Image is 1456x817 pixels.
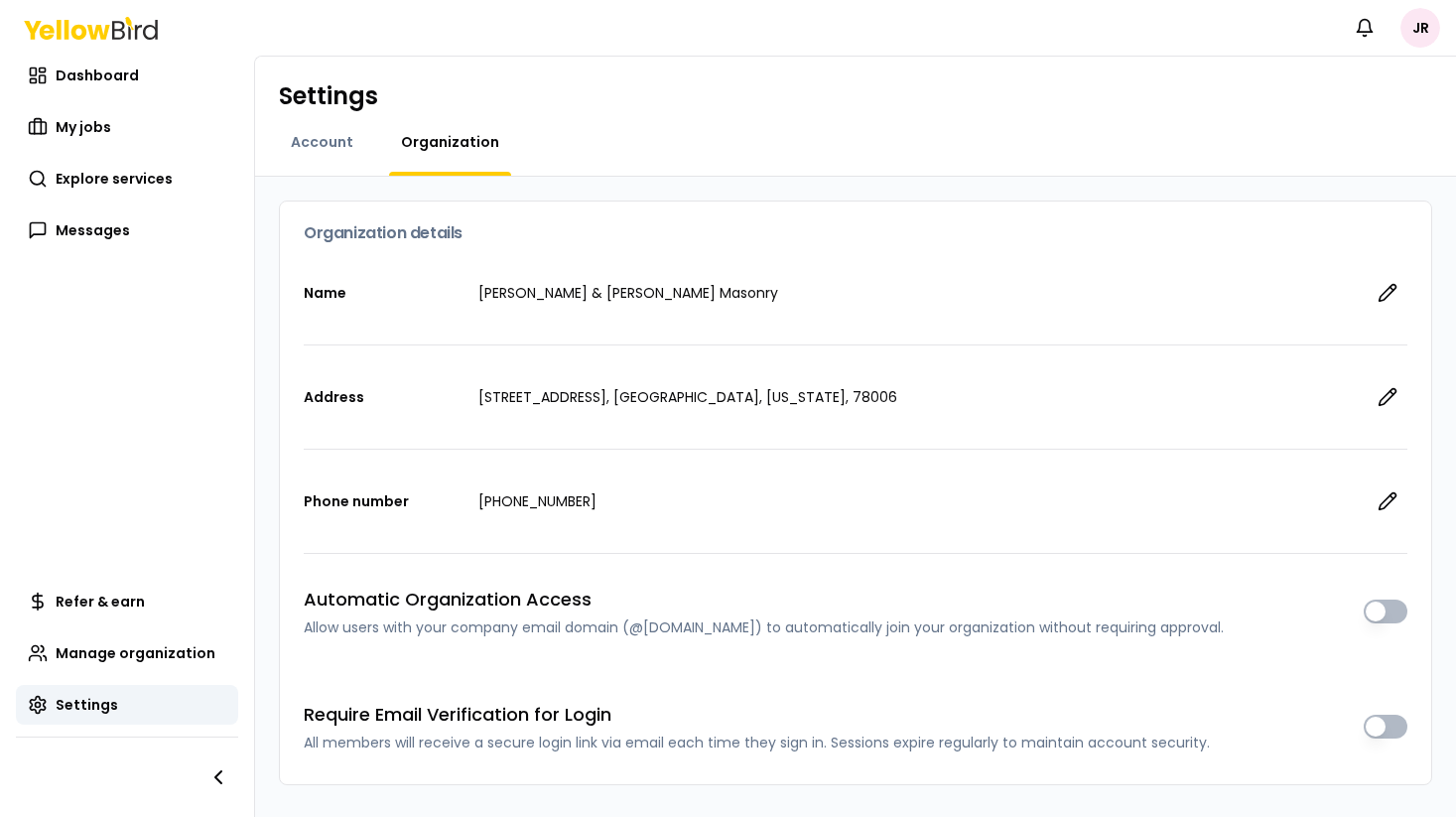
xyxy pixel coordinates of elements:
[1400,8,1440,48] span: JR
[304,733,1210,752] p: All members will receive a secure login link via email each time they sign in. Sessions expire re...
[56,592,145,612] span: Refer & earn
[16,159,238,199] a: Explore services
[304,387,463,407] p: Address
[56,169,173,189] span: Explore services
[401,132,499,152] span: Organization
[16,107,238,147] a: My jobs
[56,220,130,240] span: Messages
[56,643,215,663] span: Manage organization
[16,685,238,725] a: Settings
[478,491,1352,511] p: [PHONE_NUMBER]
[16,56,238,95] a: Dashboard
[56,66,139,85] span: Dashboard
[304,491,463,511] p: Phone number
[304,283,463,303] p: Name
[16,633,238,673] a: Manage organization
[56,695,118,715] span: Settings
[16,582,238,621] a: Refer & earn
[279,132,365,152] a: Account
[304,586,1224,613] h3: Automatic Organization Access
[478,387,1352,407] p: [STREET_ADDRESS], [GEOGRAPHIC_DATA], [US_STATE], 78006
[389,132,511,152] a: Organization
[56,117,111,137] span: My jobs
[478,283,1352,303] p: [PERSON_NAME] & [PERSON_NAME] Masonry
[279,80,1432,112] h1: Settings
[304,617,1224,637] p: Allow users with your company email domain (@[DOMAIN_NAME]) to automatically join your organizati...
[291,132,353,152] span: Account
[304,701,1210,729] h3: Require Email Verification for Login
[16,210,238,250] a: Messages
[304,225,1407,241] h3: Organization details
